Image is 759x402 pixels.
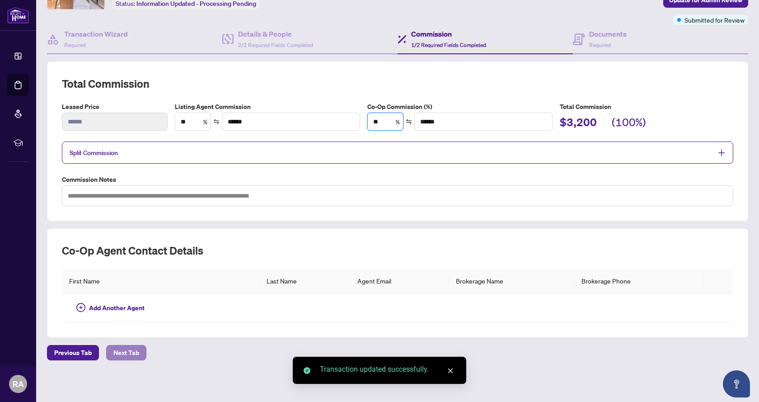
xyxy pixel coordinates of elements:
h4: Commission [411,28,486,39]
a: Close [445,366,455,376]
span: swap [213,118,220,125]
span: 1/2 Required Fields Completed [411,42,486,48]
span: Add Another Agent [89,303,145,313]
label: Listing Agent Commission [175,102,360,112]
h5: Total Commission [560,102,733,112]
span: Next Tab [113,345,139,360]
span: Required [589,42,611,48]
span: swap [406,118,412,125]
label: Co-Op Commission (%) [367,102,553,112]
th: Brokerage Name [449,269,574,293]
img: logo [7,7,29,24]
h4: Documents [589,28,627,39]
th: Brokerage Phone [574,269,704,293]
span: plus-circle [76,303,85,312]
div: Transaction updated successfully. [320,364,455,375]
button: Next Tab [106,345,146,360]
button: Open asap [723,370,750,397]
span: 2/2 Required Fields Completed [238,42,313,48]
h2: $3,200 [560,115,597,132]
label: Leased Price [62,102,168,112]
span: Required [64,42,86,48]
span: Split Commission [70,149,118,157]
h4: Transaction Wizard [64,28,128,39]
div: Split Commission [62,142,733,164]
span: RA [13,378,24,390]
th: Last Name [259,269,350,293]
h2: Total Commission [62,76,733,91]
span: Previous Tab [54,345,92,360]
button: Add Another Agent [69,301,152,315]
span: Submitted for Review [684,15,745,25]
h4: Details & People [238,28,313,39]
label: Commission Notes [62,175,733,184]
span: close [447,368,454,374]
th: First Name [62,269,259,293]
span: plus [717,149,726,157]
h2: Co-op Agent Contact Details [62,243,733,258]
h2: (100%) [612,115,646,132]
th: Agent Email [350,269,449,293]
button: Previous Tab [47,345,99,360]
span: check-circle [304,367,310,374]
